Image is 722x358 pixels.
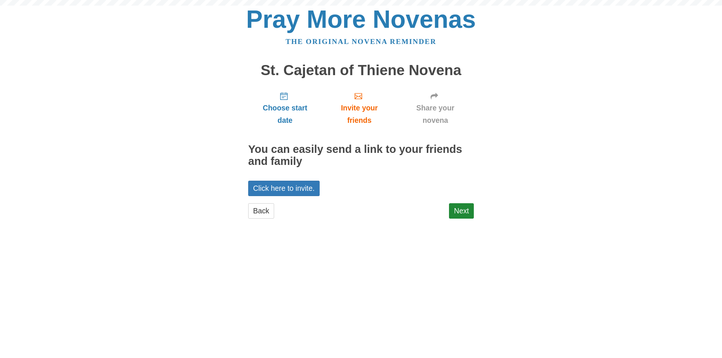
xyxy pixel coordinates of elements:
[329,102,389,127] span: Invite your friends
[449,203,474,219] a: Next
[248,203,274,219] a: Back
[248,144,474,168] h2: You can easily send a link to your friends and family
[248,86,322,130] a: Choose start date
[286,38,437,45] a: The original novena reminder
[256,102,314,127] span: Choose start date
[404,102,466,127] span: Share your novena
[248,62,474,79] h1: St. Cajetan of Thiene Novena
[397,86,474,130] a: Share your novena
[246,5,476,33] a: Pray More Novenas
[322,86,397,130] a: Invite your friends
[248,181,320,196] a: Click here to invite.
